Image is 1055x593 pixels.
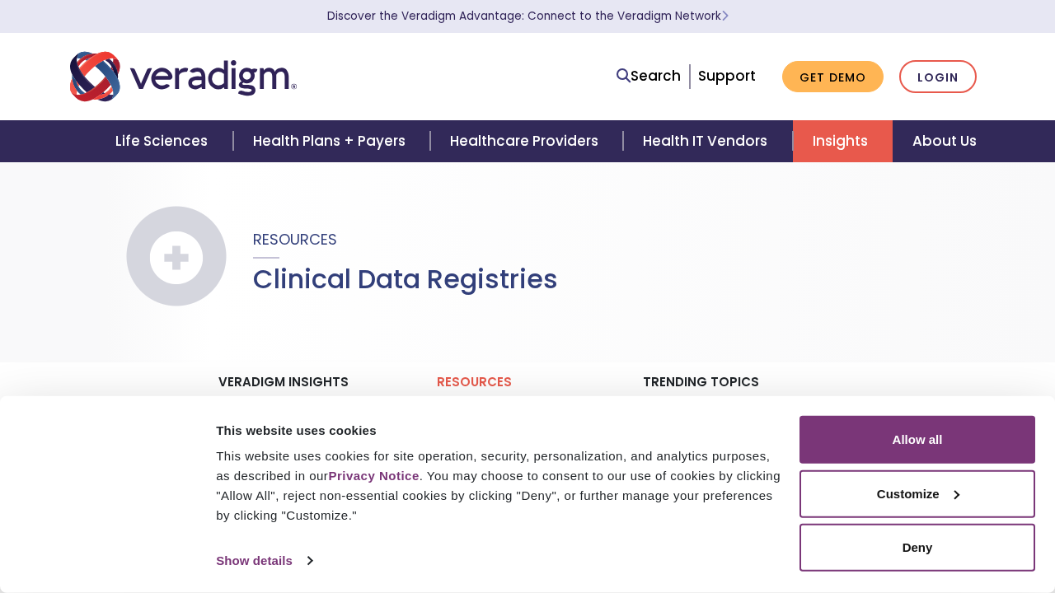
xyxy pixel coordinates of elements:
a: About Us [893,120,996,162]
span: Resources [253,229,337,250]
button: Deny [799,524,1035,572]
img: Veradigm logo [70,49,297,104]
button: Customize [799,469,1035,517]
a: Show details [216,549,312,573]
a: Login [899,60,977,94]
a: Get Demo [782,61,884,93]
a: Health Plans + Payers [233,120,430,162]
h1: Clinical Data Registries [253,264,558,295]
span: Learn More [721,8,729,24]
a: Search [617,65,681,87]
div: This website uses cookies for site operation, security, personalization, and analytics purposes, ... [216,446,781,525]
a: Life Sciences [96,120,232,162]
a: Health IT Vendors [623,120,792,162]
a: Support [698,66,756,86]
a: Insights [793,120,893,162]
a: Discover the Veradigm Advantage: Connect to the Veradigm NetworkLearn More [327,8,729,24]
div: This website uses cookies [216,420,781,440]
button: Allow all [799,416,1035,464]
a: Healthcare Providers [430,120,623,162]
a: Privacy Notice [328,469,419,483]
